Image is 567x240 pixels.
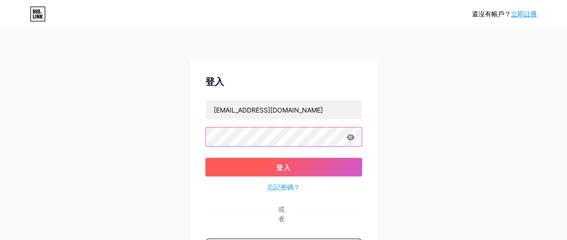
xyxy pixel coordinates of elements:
[472,10,511,18] font: 還沒有帳戶？
[276,163,291,171] font: 登入
[511,10,537,18] a: 立即註冊
[267,182,300,192] a: 忘記密碼？
[205,76,224,87] font: 登入
[205,158,362,176] button: 登入
[206,100,362,119] input: 使用者名稱
[267,183,300,191] font: 忘記密碼？
[278,205,285,223] font: 或者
